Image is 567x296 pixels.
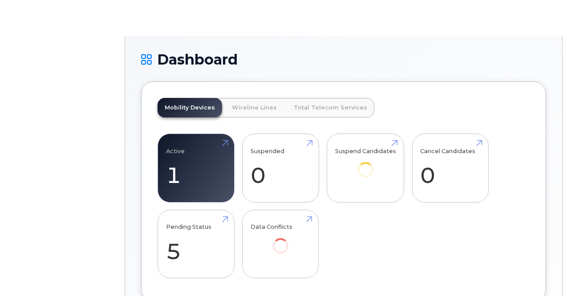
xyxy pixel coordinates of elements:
a: Mobility Devices [158,98,222,118]
a: Data Conflicts [251,215,311,266]
a: Suspended 0 [251,139,311,198]
a: Suspend Candidates [335,139,396,190]
a: Pending Status 5 [166,215,226,273]
a: Active 1 [166,139,226,198]
a: Total Telecom Services [287,98,374,118]
h1: Dashboard [141,52,546,67]
a: Cancel Candidates 0 [420,139,480,198]
a: Wireline Lines [225,98,284,118]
